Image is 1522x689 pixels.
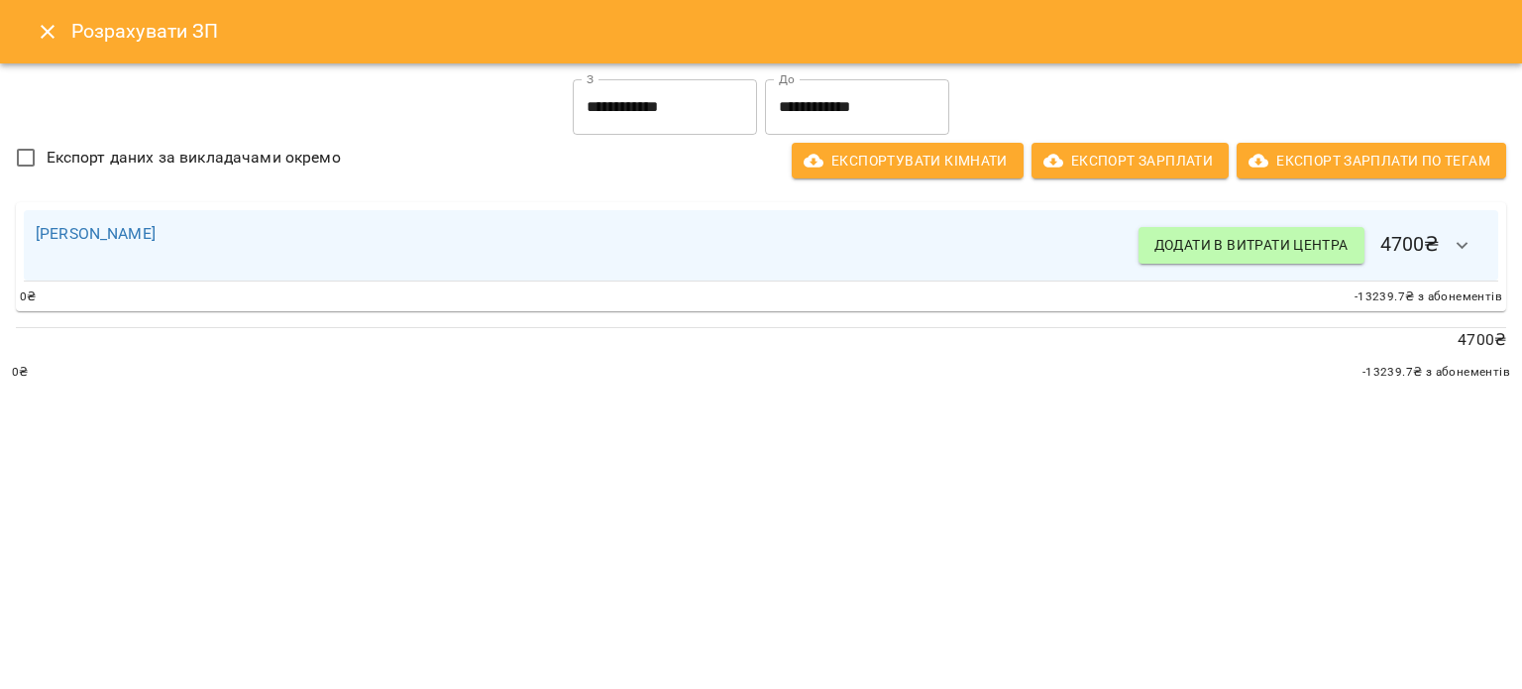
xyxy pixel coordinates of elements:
[1355,287,1502,307] span: -13239.7 ₴ з абонементів
[792,143,1024,178] button: Експортувати кімнати
[20,287,37,307] span: 0 ₴
[12,363,29,383] span: 0 ₴
[1139,227,1364,263] button: Додати в витрати центра
[1032,143,1229,178] button: Експорт Зарплати
[71,16,1498,47] h6: Розрахувати ЗП
[36,224,156,243] a: [PERSON_NAME]
[1139,222,1486,270] h6: 4700 ₴
[1362,363,1510,383] span: -13239.7 ₴ з абонементів
[1237,143,1506,178] button: Експорт Зарплати по тегам
[1047,149,1213,172] span: Експорт Зарплати
[24,8,71,56] button: Close
[808,149,1008,172] span: Експортувати кімнати
[1252,149,1490,172] span: Експорт Зарплати по тегам
[47,146,341,170] span: Експорт даних за викладачами окремо
[16,328,1506,352] p: 4700 ₴
[1154,233,1349,257] span: Додати в витрати центра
